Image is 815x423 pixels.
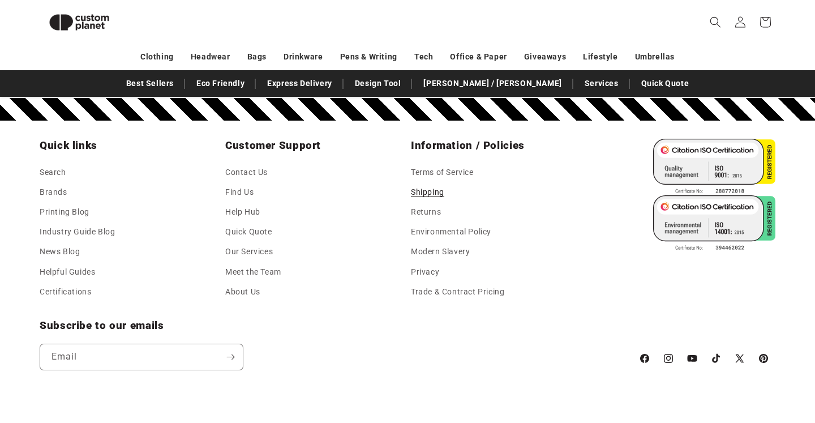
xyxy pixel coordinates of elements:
[40,165,66,182] a: Search
[40,182,67,202] a: Brands
[40,319,627,332] h2: Subscribe to our emails
[411,139,590,152] h2: Information / Policies
[411,262,439,282] a: Privacy
[191,74,250,93] a: Eco Friendly
[418,74,567,93] a: [PERSON_NAME] / [PERSON_NAME]
[284,47,323,67] a: Drinkware
[635,47,675,67] a: Umbrellas
[225,202,260,222] a: Help Hub
[40,222,115,242] a: Industry Guide Blog
[621,301,815,423] iframe: Chat Widget
[261,74,338,93] a: Express Delivery
[225,165,268,182] a: Contact Us
[40,262,95,282] a: Helpful Guides
[218,344,243,370] button: Subscribe
[703,10,728,35] summary: Search
[225,262,281,282] a: Meet the Team
[40,5,119,40] img: Custom Planet
[579,74,624,93] a: Services
[583,47,617,67] a: Lifestyle
[653,139,775,195] img: ISO 9001 Certified
[225,182,254,202] a: Find Us
[140,47,174,67] a: Clothing
[636,74,695,93] a: Quick Quote
[411,222,491,242] a: Environmental Policy
[653,195,775,252] img: ISO 14001 Certified
[225,139,404,152] h2: Customer Support
[225,242,273,262] a: Our Services
[340,47,397,67] a: Pens & Writing
[121,74,179,93] a: Best Sellers
[191,47,230,67] a: Headwear
[40,139,218,152] h2: Quick links
[40,242,80,262] a: News Blog
[225,282,260,302] a: About Us
[411,165,474,182] a: Terms of Service
[247,47,267,67] a: Bags
[40,202,89,222] a: Printing Blog
[450,47,507,67] a: Office & Paper
[225,222,272,242] a: Quick Quote
[411,182,444,202] a: Shipping
[411,202,441,222] a: Returns
[349,74,407,93] a: Design Tool
[411,282,504,302] a: Trade & Contract Pricing
[524,47,566,67] a: Giveaways
[40,282,91,302] a: Certifications
[411,242,470,262] a: Modern Slavery
[414,47,433,67] a: Tech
